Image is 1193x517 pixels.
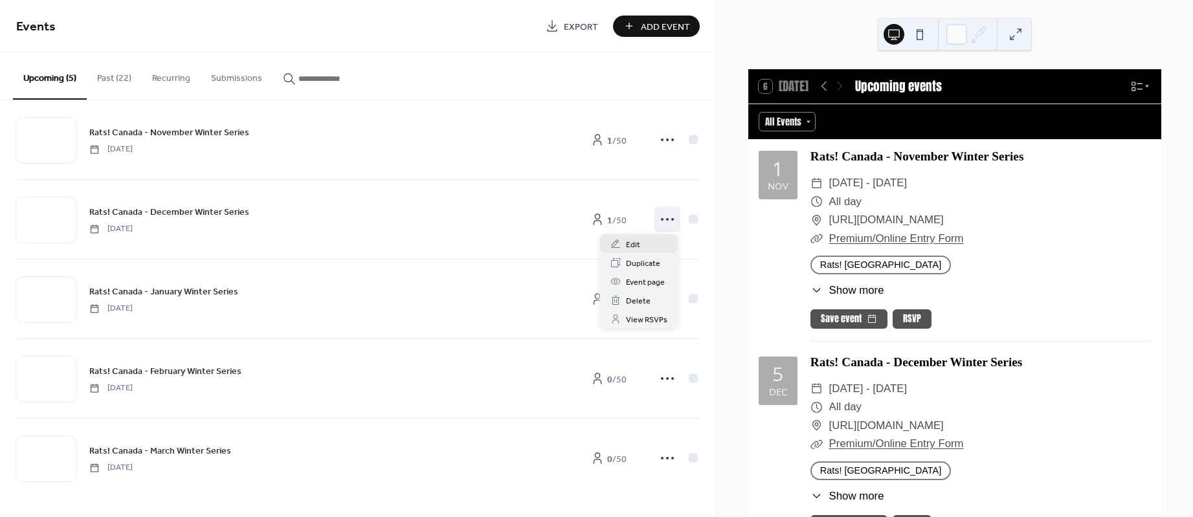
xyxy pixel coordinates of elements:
[626,257,660,270] span: Duplicate
[772,159,783,179] div: 1
[772,364,783,384] div: 5
[829,232,964,245] a: Premium/Online Entry Form
[607,371,612,388] b: 0
[536,16,608,37] a: Export
[829,398,862,417] span: All day
[810,417,823,435] div: ​
[607,214,627,227] span: / 50
[89,462,133,474] span: [DATE]
[142,52,201,98] button: Recurring
[810,488,884,504] button: ​Show more
[13,52,87,100] button: Upcoming (5)
[829,417,944,435] span: [URL][DOMAIN_NAME]
[769,387,787,397] div: Dec
[201,52,273,98] button: Submissions
[89,204,249,219] a: Rats! Canada - December Winter Series
[829,174,908,193] span: [DATE] - [DATE]
[87,52,142,98] button: Past (22)
[577,209,641,230] a: 1/50
[810,211,823,230] div: ​
[829,282,884,298] span: Show more
[626,238,640,252] span: Edit
[16,14,56,39] span: Events
[89,144,133,155] span: [DATE]
[641,20,690,34] span: Add Event
[810,380,823,399] div: ​
[810,355,1022,369] a: Rats! Canada - December Winter Series
[607,450,612,468] b: 0
[89,223,133,235] span: [DATE]
[626,276,665,289] span: Event page
[577,368,641,390] a: 0/50
[607,452,627,466] span: / 50
[810,488,823,504] div: ​
[89,303,133,314] span: [DATE]
[810,282,884,298] button: ​Show more
[607,134,627,148] span: / 50
[829,437,964,450] a: Premium/Online Entry Form
[89,285,238,299] span: Rats! Canada - January Winter Series
[89,445,231,458] span: Rats! Canada - March Winter Series
[89,126,249,140] span: Rats! Canada - November Winter Series
[810,149,1024,163] a: Rats! Canada - November Winter Series
[613,16,700,37] button: Add Event
[607,132,612,149] b: 1
[829,380,908,399] span: [DATE] - [DATE]
[829,488,884,504] span: Show more
[768,181,788,191] div: Nov
[89,125,249,140] a: Rats! Canada - November Winter Series
[810,282,823,298] div: ​
[810,398,823,417] div: ​
[564,20,598,34] span: Export
[89,364,241,379] a: Rats! Canada - February Winter Series
[810,193,823,212] div: ​
[855,77,942,96] div: Upcoming events
[810,230,823,248] div: ​
[810,435,823,454] div: ​
[89,206,249,219] span: Rats! Canada - December Winter Series
[89,284,238,299] a: Rats! Canada - January Winter Series
[829,211,944,230] span: [URL][DOMAIN_NAME]
[577,289,641,310] a: 0/50
[89,382,133,394] span: [DATE]
[893,309,931,329] button: RSVP
[810,174,823,193] div: ​
[89,365,241,379] span: Rats! Canada - February Winter Series
[577,448,641,469] a: 0/50
[607,373,627,386] span: / 50
[89,443,231,458] a: Rats! Canada - March Winter Series
[810,309,887,329] button: Save event
[829,193,862,212] span: All day
[607,212,612,229] b: 1
[626,294,651,308] span: Delete
[577,129,641,151] a: 1/50
[626,313,667,327] span: View RSVPs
